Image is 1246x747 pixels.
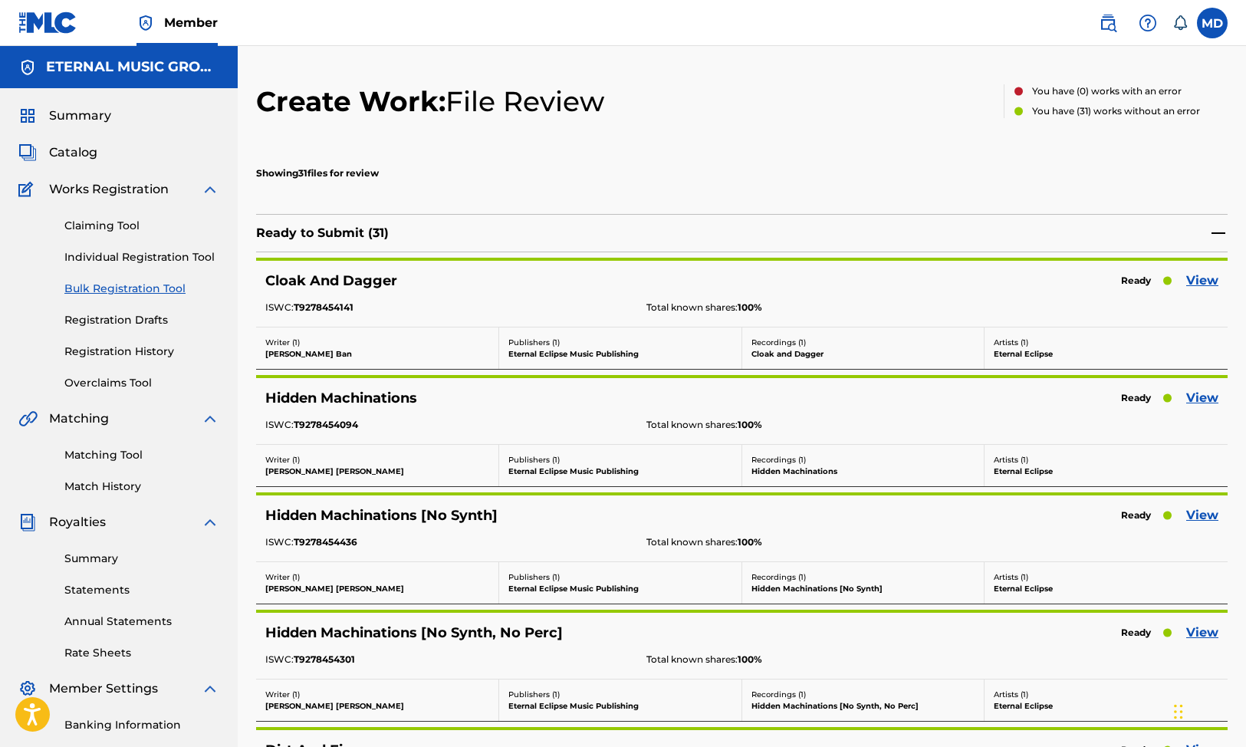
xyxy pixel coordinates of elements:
[751,700,975,712] p: Hidden Machinations [No Synth, No Perc]
[738,301,762,314] span: 100 %
[64,582,219,598] a: Statements
[18,143,97,162] a: CatalogCatalog
[18,58,37,77] img: Accounts
[294,418,358,432] span: T9278454094
[1186,271,1218,290] a: View
[751,466,975,477] p: Hidden Machinations
[265,337,489,348] p: Writer ( 1 )
[64,312,219,328] a: Registration Drafts
[751,348,975,360] p: Cloak and Dagger
[64,344,219,360] a: Registration History
[1099,14,1117,32] img: search
[294,653,355,666] span: T9278454301
[265,624,563,642] h5: Hidden Machinations [No Synth, No Perc]
[64,281,219,297] a: Bulk Registration Tool
[265,507,498,525] h5: Hidden Machinations [No Synth]
[294,301,353,314] span: T9278454141
[508,583,732,594] p: Eternal Eclipse Music Publishing
[64,249,219,265] a: Individual Registration Tool
[256,166,379,180] p: Showing 31 files for review
[265,571,489,583] p: Writer ( 1 )
[751,454,975,466] p: Recordings ( 1 )
[49,680,158,698] span: Member Settings
[164,14,218,31] span: Member
[508,337,732,348] p: Publishers ( 1 )
[994,700,1218,712] p: Eternal Eclipse
[18,680,37,698] img: Member Settings
[18,143,37,162] img: Catalog
[265,272,397,290] h5: Cloak And Dagger
[201,513,219,531] img: expand
[265,454,489,466] p: Writer ( 1 )
[49,143,97,162] span: Catalog
[265,583,489,594] p: [PERSON_NAME] [PERSON_NAME]
[508,466,732,477] p: Eternal Eclipse Music Publishing
[1186,389,1218,407] a: View
[1186,506,1218,525] a: View
[1186,624,1218,642] a: View
[1032,104,1200,118] p: You have ( 31 ) works without an error
[265,653,294,666] span: ISWC:
[1197,8,1228,38] div: User Menu
[265,418,294,432] span: ISWC:
[751,337,975,348] p: Recordings ( 1 )
[1093,8,1123,38] a: Public Search
[751,689,975,700] p: Recordings ( 1 )
[646,653,738,666] span: Total known shares:
[46,58,219,76] h5: ETERNAL MUSIC GROUP
[1113,622,1159,643] span: Ready
[265,466,489,477] p: [PERSON_NAME] [PERSON_NAME]
[256,84,604,119] h2: Create Work:
[64,645,219,661] a: Rate Sheets
[49,513,106,531] span: Royalties
[1169,673,1246,747] iframe: Chat Widget
[508,700,732,712] p: Eternal Eclipse Music Publishing
[201,410,219,428] img: expand
[1203,499,1246,622] iframe: Resource Center
[64,551,219,567] a: Summary
[508,571,732,583] p: Publishers ( 1 )
[445,84,604,118] span: File Review
[1113,505,1159,526] span: Ready
[49,180,169,199] span: Works Registration
[1113,387,1159,409] span: Ready
[508,454,732,466] p: Publishers ( 1 )
[646,301,738,314] span: Total known shares:
[18,180,38,199] img: Works Registration
[256,224,389,242] p: Ready to Submit ( 31 )
[1133,8,1163,38] div: Help
[49,410,109,428] span: Matching
[201,680,219,698] img: expand
[994,348,1218,360] p: Eternal Eclipse
[1172,15,1188,31] div: Notifications
[1139,14,1157,32] img: help
[265,535,294,549] span: ISWC:
[64,479,219,495] a: Match History
[201,180,219,199] img: expand
[994,337,1218,348] p: Artists ( 1 )
[265,301,294,314] span: ISWC:
[1174,689,1183,735] div: Drag
[294,535,357,549] span: T9278454436
[136,14,155,32] img: Top Rightsholder
[994,583,1218,594] p: Eternal Eclipse
[18,513,37,531] img: Royalties
[738,418,762,432] span: 100 %
[508,689,732,700] p: Publishers ( 1 )
[64,614,219,630] a: Annual Statements
[751,583,975,594] p: Hidden Machinations [No Synth]
[738,535,762,549] span: 100 %
[64,447,219,463] a: Matching Tool
[18,107,111,125] a: SummarySummary
[994,454,1218,466] p: Artists ( 1 )
[738,653,762,666] span: 100 %
[994,466,1218,477] p: Eternal Eclipse
[18,410,38,428] img: Matching
[1113,270,1159,291] span: Ready
[265,689,489,700] p: Writer ( 1 )
[646,535,738,549] span: Total known shares:
[508,348,732,360] p: Eternal Eclipse Music Publishing
[265,390,417,407] h5: Hidden Machinations
[18,107,37,125] img: Summary
[994,571,1218,583] p: Artists ( 1 )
